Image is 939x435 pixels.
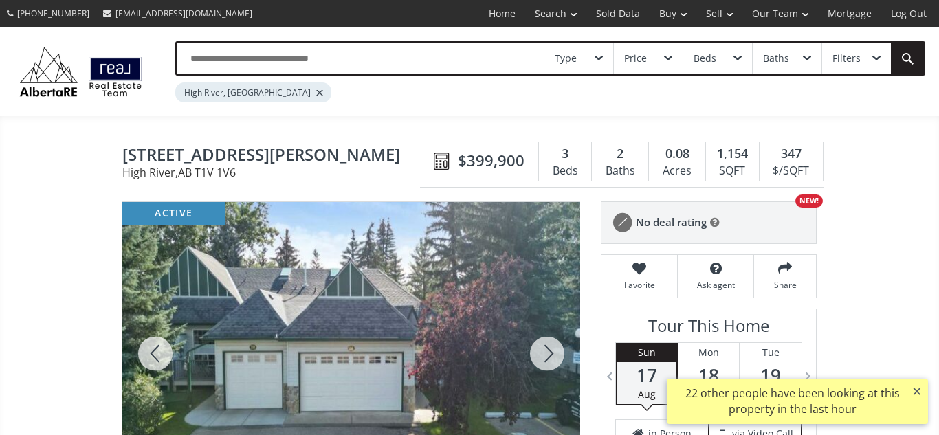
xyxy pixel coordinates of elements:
div: Price [624,54,647,63]
div: Sun [617,343,676,362]
span: Aug [638,388,656,401]
span: 18 [678,366,739,385]
div: 0.08 [656,145,698,163]
div: Beds [546,161,584,181]
h3: Tour This Home [615,316,802,342]
div: Acres [656,161,698,181]
div: 3 [546,145,584,163]
span: 17 [617,366,676,385]
div: Tue [740,343,802,362]
span: [EMAIL_ADDRESS][DOMAIN_NAME] [115,8,252,19]
span: Ask agent [685,279,747,291]
div: NEW! [795,194,823,208]
span: High River , AB T1V 1V6 [122,167,427,178]
span: $399,900 [458,150,524,171]
a: [EMAIL_ADDRESS][DOMAIN_NAME] [96,1,259,26]
div: active [122,202,225,225]
div: $/SQFT [766,161,816,181]
span: 1,154 [717,145,748,163]
div: Mon [678,343,739,362]
div: Filters [832,54,861,63]
span: Share [761,279,809,291]
div: Type [555,54,577,63]
div: Baths [763,54,789,63]
span: 116 Baker Creek Drive SW [122,146,427,167]
div: 347 [766,145,816,163]
div: High River, [GEOGRAPHIC_DATA] [175,82,331,102]
div: SQFT [713,161,752,181]
div: Beds [694,54,716,63]
div: Baths [599,161,641,181]
span: [PHONE_NUMBER] [17,8,89,19]
div: 2 [599,145,641,163]
span: 19 [740,366,802,385]
button: × [906,379,928,403]
span: Favorite [608,279,670,291]
img: Logo [14,44,148,100]
span: No deal rating [636,215,707,230]
img: rating icon [608,209,636,236]
div: 22 other people have been looking at this property in the last hour [674,386,911,417]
